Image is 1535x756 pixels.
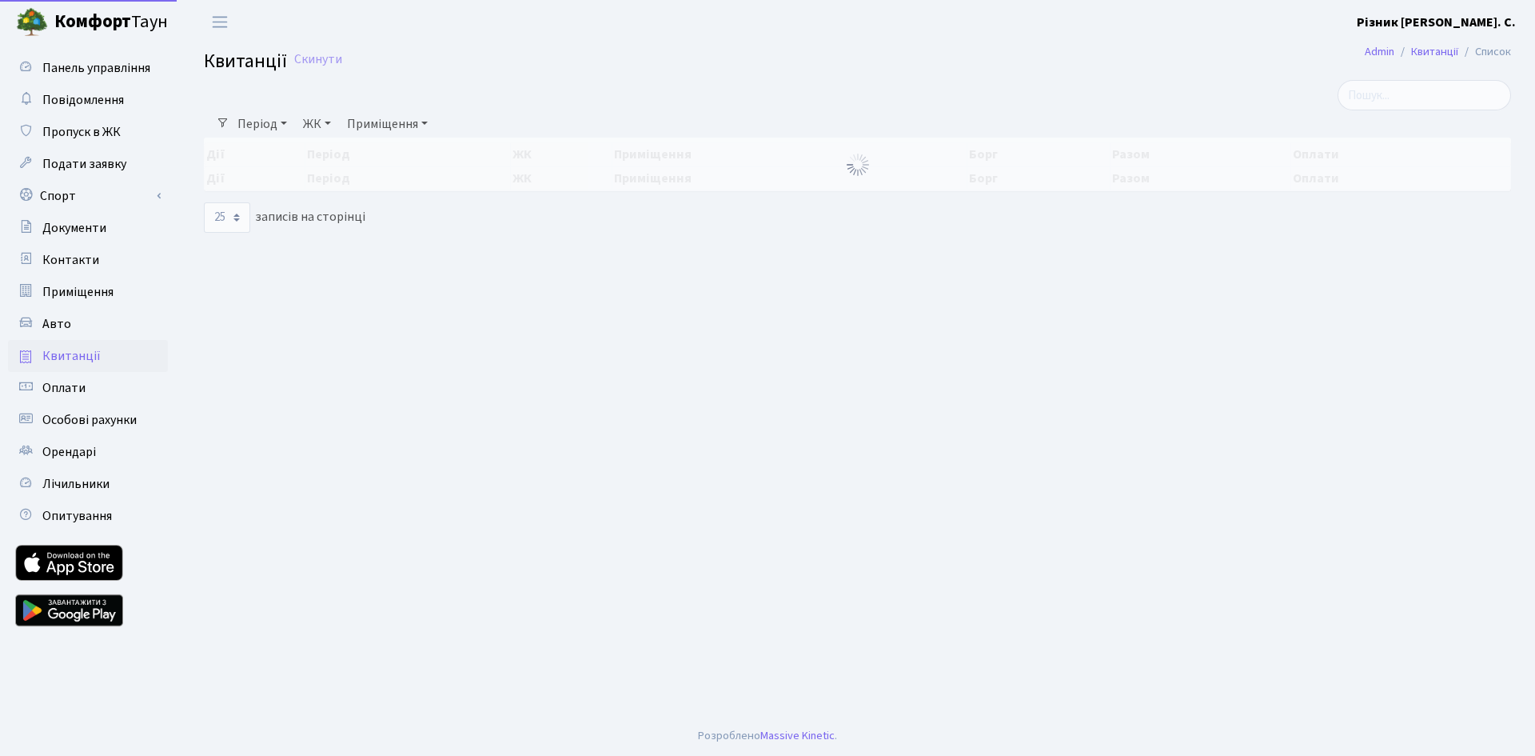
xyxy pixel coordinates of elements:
[42,123,121,141] span: Пропуск в ЖК
[8,372,168,404] a: Оплати
[42,443,96,461] span: Орендарі
[54,9,168,36] span: Таун
[341,110,434,138] a: Приміщення
[1357,13,1516,32] a: Різник [PERSON_NAME]. С.
[698,727,837,745] div: Розроблено .
[1411,43,1458,60] a: Квитанції
[8,340,168,372] a: Квитанції
[8,148,168,180] a: Подати заявку
[204,47,287,75] span: Квитанції
[204,202,365,233] label: записів на сторінці
[8,244,168,276] a: Контакти
[42,347,101,365] span: Квитанції
[1357,14,1516,31] b: Різник [PERSON_NAME]. С.
[8,404,168,436] a: Особові рахунки
[16,6,48,38] img: logo.png
[294,52,342,67] a: Скинути
[1365,43,1394,60] a: Admin
[845,152,871,178] img: Обробка...
[297,110,337,138] a: ЖК
[42,219,106,237] span: Документи
[42,315,71,333] span: Авто
[8,52,168,84] a: Панель управління
[8,212,168,244] a: Документи
[42,475,110,493] span: Лічильники
[760,727,835,744] a: Massive Kinetic
[8,500,168,532] a: Опитування
[231,110,293,138] a: Період
[42,507,112,525] span: Опитування
[8,468,168,500] a: Лічильники
[204,202,250,233] select: записів на сторінці
[42,155,126,173] span: Подати заявку
[1338,80,1511,110] input: Пошук...
[42,251,99,269] span: Контакти
[42,379,86,397] span: Оплати
[42,59,150,77] span: Панель управління
[1341,35,1535,69] nav: breadcrumb
[8,276,168,308] a: Приміщення
[8,436,168,468] a: Орендарі
[42,411,137,429] span: Особові рахунки
[8,84,168,116] a: Повідомлення
[8,308,168,340] a: Авто
[8,116,168,148] a: Пропуск в ЖК
[54,9,131,34] b: Комфорт
[42,91,124,109] span: Повідомлення
[8,180,168,212] a: Спорт
[1458,43,1511,61] li: Список
[42,283,114,301] span: Приміщення
[200,9,240,35] button: Переключити навігацію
